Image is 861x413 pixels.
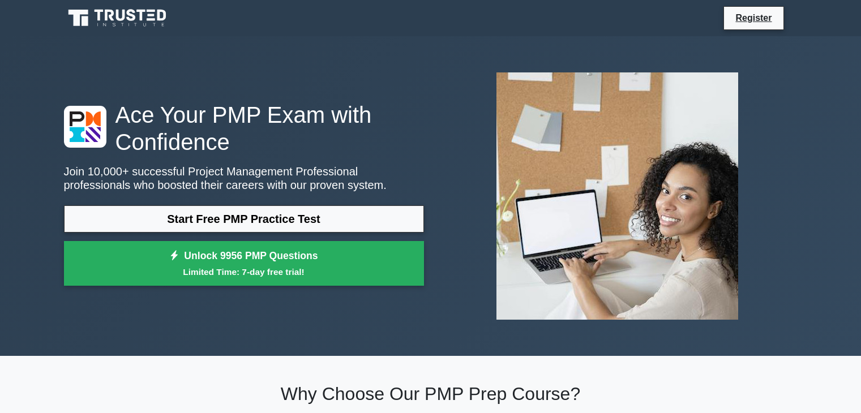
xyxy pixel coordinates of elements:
[64,241,424,286] a: Unlock 9956 PMP QuestionsLimited Time: 7-day free trial!
[729,11,778,25] a: Register
[64,383,798,405] h2: Why Choose Our PMP Prep Course?
[64,101,424,156] h1: Ace Your PMP Exam with Confidence
[78,265,410,278] small: Limited Time: 7-day free trial!
[64,205,424,233] a: Start Free PMP Practice Test
[64,165,424,192] p: Join 10,000+ successful Project Management Professional professionals who boosted their careers w...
